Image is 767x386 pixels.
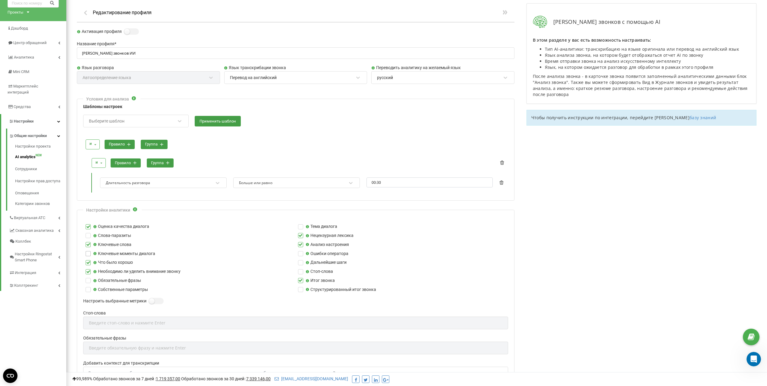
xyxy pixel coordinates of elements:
[9,236,66,247] a: Коллбек
[147,158,174,168] button: группа
[105,140,135,149] button: правило
[89,119,124,123] div: Выберите шаблон
[93,241,131,248] label: Ключевые слова
[275,376,348,381] a: [EMAIL_ADDRESS][DOMAIN_NAME]
[93,376,180,381] span: Обработано звонков за 7 дней :
[15,187,66,199] a: Оповещения
[14,133,47,139] span: Общие настройки
[111,158,141,168] button: правило
[377,75,393,80] div: русский
[77,41,514,47] label: Название профиля *
[11,26,28,30] span: Дашборд
[8,84,38,94] span: Маркетплейс интеграций
[545,64,750,70] li: Язык, на котором ожидается разговор для обработки в рамках этого профиля
[12,47,55,54] span: Поиск по статьям
[93,223,149,230] label: Оценка качества диалога
[12,61,101,74] div: API Ringostat. API-запрос соединения 2х номеров
[15,251,58,263] span: Настройки Ringostat Smart Phone
[12,21,101,33] div: Обычно мы отвечаем в течение менее минуты
[9,44,112,56] button: Поиск по статьям
[533,73,750,97] p: После анализа звонка - в карточке звонка появится заполненный аналитическими данными блок "Анализ...
[15,163,66,175] a: Сотрудники
[90,141,92,147] div: и
[93,268,181,275] label: Необходимо ли уделить внимание звонку
[306,250,348,257] label: Ошибки оператора
[9,59,112,76] div: API Ringostat. API-запрос соединения 2х номеров
[14,119,33,123] span: Настройки
[747,352,761,366] iframe: Intercom live chat
[12,79,101,85] div: AI. Общая информация и стоимость
[77,65,220,71] label: Язык разговора
[14,282,38,289] span: Коллтрекинг
[306,223,337,230] label: Тема диалога
[9,266,66,278] a: Интеграция
[224,65,367,71] label: Язык транскрибации звонка
[246,376,271,381] u: 7 339 146,00
[230,75,277,80] div: Перевод на английский
[12,90,101,96] div: Интеграция с KeyCRM
[239,180,272,185] div: Больше или равно
[93,286,148,293] label: Собственные параметры
[15,270,36,276] span: Интеграция
[15,238,31,244] span: Коллбек
[86,207,130,213] div: Настройки аналитики
[93,10,152,15] h1: Редактирование профиля
[72,376,92,381] span: 99,989%
[91,203,109,208] span: Помощь
[93,250,155,257] label: Ключевые моменты диалога
[1,114,66,129] a: Настройки
[9,247,66,266] a: Настройки Ringostat Smart Phone
[181,376,271,381] span: Обработано звонков за 30 дней :
[12,101,101,107] div: Описание Ringostat Smart Phone
[531,115,752,121] p: Чтобы получить инструкции по интеграции, перейдите [PERSON_NAME]
[86,96,129,102] div: Условия для анализа
[195,116,241,126] button: Применить шаблон
[366,177,493,187] input: 00:00
[306,277,335,284] label: Итог звонка
[93,232,131,239] label: Слова-паразиты
[3,368,17,383] button: Open CMP widget
[306,268,333,275] label: Стоп-слова
[9,211,66,223] a: Виртуальная АТС
[93,259,133,266] label: Что было хорошо
[15,143,66,151] a: Настройки проекта
[83,360,508,367] label: Добавить контекст для транскрипции
[12,121,89,126] b: Contact support using Telegram
[80,188,121,212] button: Помощь
[9,88,112,99] div: Интеграция с KeyCRM
[12,129,108,161] div: To contact via the messenger you need to go through authorization. Please send your unique code i...
[83,104,508,110] label: Шаблоны настроек
[306,259,347,266] label: Дальнейшие шаги
[306,241,349,248] label: Анализ настроения
[13,69,29,74] span: Mini CRM
[9,278,66,291] a: Коллтрекинг
[9,76,112,88] div: AI. Общая информация и стоимость
[533,37,750,43] p: В этом разделе у вас есть возможность настраивать:
[9,129,66,141] a: Общие настройки
[371,65,514,71] label: Переводить аналитику на желаемый язык
[9,99,112,110] div: Описание Ringostat Smart Phone
[9,223,66,236] a: Сквозная аналитика
[83,335,508,342] label: Обязательные фразы
[10,203,30,208] span: Главная
[533,16,750,28] div: [PERSON_NAME] звонков с помощью AI
[141,140,168,149] button: группа
[690,115,716,120] a: базу знаний
[306,286,376,293] label: Структурированный итог звонка
[6,9,115,39] div: Отправить сообщениеОбычно мы отвечаем в течение менее минуты
[83,310,508,317] label: Стоп-слова
[12,164,108,176] button: Get code
[15,151,66,163] a: AI analyticsNEW
[104,10,115,21] div: Закрыть
[83,298,146,305] label: Настроить выбранные метрики
[77,47,514,59] input: Название профиля
[545,58,750,64] li: Время отправки звонка на анализ искусственному интеллекту
[14,104,31,109] span: Средства
[15,199,66,207] a: Категории звонков
[77,28,122,35] label: Активация профиля
[56,203,64,208] span: Чат
[40,188,80,212] button: Чат
[156,376,180,381] u: 1 719 357,00
[545,52,750,58] li: Язык анализа звонка, на котором будет отображаться отчет AI по звонку
[96,160,98,165] div: и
